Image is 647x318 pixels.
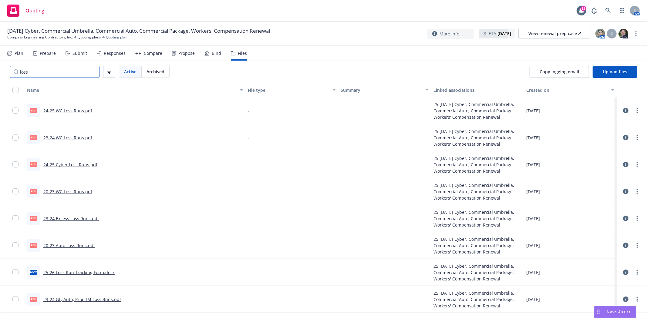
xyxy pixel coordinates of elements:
span: Active [124,68,136,75]
span: - [248,296,249,303]
a: more [634,188,641,195]
button: Nova Assist [594,306,636,318]
input: Toggle Row Selected [12,242,19,248]
img: photo [595,29,605,38]
div: 25 [DATE] Cyber, Commercial Umbrella, Commercial Auto, Commercial Package, Workers' Compensation ... [433,128,521,147]
div: Summary [341,87,422,93]
span: pdf [30,189,37,194]
a: more [634,296,641,303]
span: - [248,242,249,249]
div: Compare [144,51,162,56]
input: Toggle Row Selected [12,269,19,275]
a: Switch app [616,5,628,17]
a: more [634,134,641,141]
span: pdf [30,243,37,247]
div: File type [248,87,329,93]
a: more [634,269,641,276]
div: Name [27,87,236,93]
span: - [248,269,249,276]
button: File type [245,83,338,97]
div: Prepare [40,51,56,56]
div: 25 [DATE] Cyber, Commercial Umbrella, Commercial Auto, Commercial Package, Workers' Compensation ... [433,182,521,201]
a: Compass Engineering Contractors, Inc. [7,35,73,40]
input: Select all [12,87,19,93]
a: Search [602,5,614,17]
a: Report a Bug [588,5,600,17]
span: Archived [147,68,164,75]
div: Drag to move [595,306,602,318]
span: Nova Assist [607,309,631,314]
a: more [632,30,640,37]
input: Toggle Row Selected [12,134,19,141]
strong: [DATE] [497,31,511,36]
span: pdf [30,297,37,301]
span: Quoting plan [106,35,127,40]
span: - [248,161,249,168]
span: - [248,188,249,195]
a: 20-23 Auto Loss Runs.pdf [43,243,95,248]
button: Created on [524,83,617,97]
input: Toggle Row Selected [12,161,19,167]
div: Propose [178,51,195,56]
a: more [634,107,641,114]
input: Toggle Row Selected [12,108,19,114]
span: [DATE] [526,108,540,114]
span: pdf [30,216,37,220]
span: [DATE] [526,161,540,168]
span: docx [30,270,37,274]
span: [DATE] [526,188,540,195]
span: - [248,108,249,114]
div: Plan [15,51,23,56]
div: 25 [DATE] Cyber, Commercial Umbrella, Commercial Auto, Commercial Package, Workers' Compensation ... [433,155,521,174]
span: Quoting [25,8,44,13]
div: 25 [DATE] Cyber, Commercial Umbrella, Commercial Auto, Commercial Package, Workers' Compensation ... [433,290,521,309]
div: Created on [526,87,608,93]
div: Responses [104,51,126,56]
a: 20-23 WC Loss Runs.pdf [43,189,92,194]
div: Linked associations [433,87,521,93]
a: 23-24 WC Loss Runs.pdf [43,135,92,141]
span: More info... [440,31,463,37]
button: Linked associations [431,83,524,97]
input: Toggle Row Selected [12,215,19,221]
a: more [634,215,641,222]
span: pdf [30,162,37,167]
a: Quoting plans [78,35,101,40]
input: Toggle Row Selected [12,188,19,194]
span: ETA : [489,30,511,37]
span: pdf [30,135,37,140]
span: Upload files [603,69,627,75]
button: Upload files [593,66,637,78]
div: Files [238,51,247,56]
span: [DATE] [526,296,540,303]
a: View renewal prep case [518,29,591,38]
a: 25-26 Loss Run Tracking Form.docx [43,270,115,275]
a: 23-24 GL, Auto, Prop-IM Loss Runs.pdf [43,296,121,302]
div: Submit [72,51,87,56]
span: - [248,134,249,141]
div: 13 [581,6,586,11]
a: 24-25 Cyber Loss Runs.pdf [43,162,97,167]
input: Toggle Row Selected [12,296,19,302]
div: 25 [DATE] Cyber, Commercial Umbrella, Commercial Auto, Commercial Package, Workers' Compensation ... [433,101,521,120]
a: Quoting [5,2,47,19]
input: Search by keyword... [10,66,99,78]
div: View renewal prep case [528,29,581,38]
img: photo [618,29,628,38]
button: Name [25,83,245,97]
span: [DATE] [526,242,540,249]
div: Bind [212,51,221,56]
div: 25 [DATE] Cyber, Commercial Umbrella, Commercial Auto, Commercial Package, Workers' Compensation ... [433,209,521,228]
button: Summary [338,83,431,97]
span: pdf [30,108,37,113]
span: Copy logging email [540,69,579,75]
a: 24-25 WC Loss Runs.pdf [43,108,92,114]
a: more [634,161,641,168]
span: [DATE] [526,134,540,141]
div: 25 [DATE] Cyber, Commercial Umbrella, Commercial Auto, Commercial Package, Workers' Compensation ... [433,236,521,255]
div: 25 [DATE] Cyber, Commercial Umbrella, Commercial Auto, Commercial Package, Workers' Compensation ... [433,263,521,282]
button: Copy logging email [530,66,589,78]
a: 23-24 Excess Loss Runs.pdf [43,216,99,221]
span: [DATE] [526,215,540,222]
a: more [634,242,641,249]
